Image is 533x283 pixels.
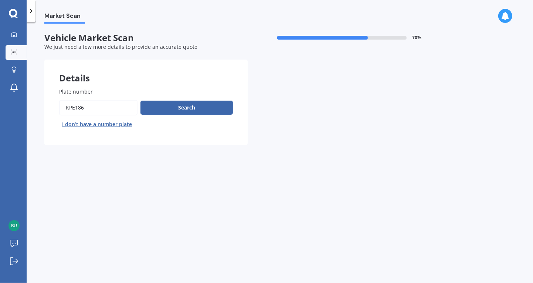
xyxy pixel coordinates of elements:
[44,12,85,22] span: Market Scan
[140,101,233,115] button: Search
[9,220,20,231] img: 96fc75913c56a192cc789ae767cb6447
[44,33,248,43] span: Vehicle Market Scan
[44,43,197,50] span: We just need a few more details to provide an accurate quote
[59,118,135,130] button: I don’t have a number plate
[413,35,422,40] span: 70 %
[59,100,138,115] input: Enter plate number
[59,88,93,95] span: Plate number
[44,60,248,82] div: Details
